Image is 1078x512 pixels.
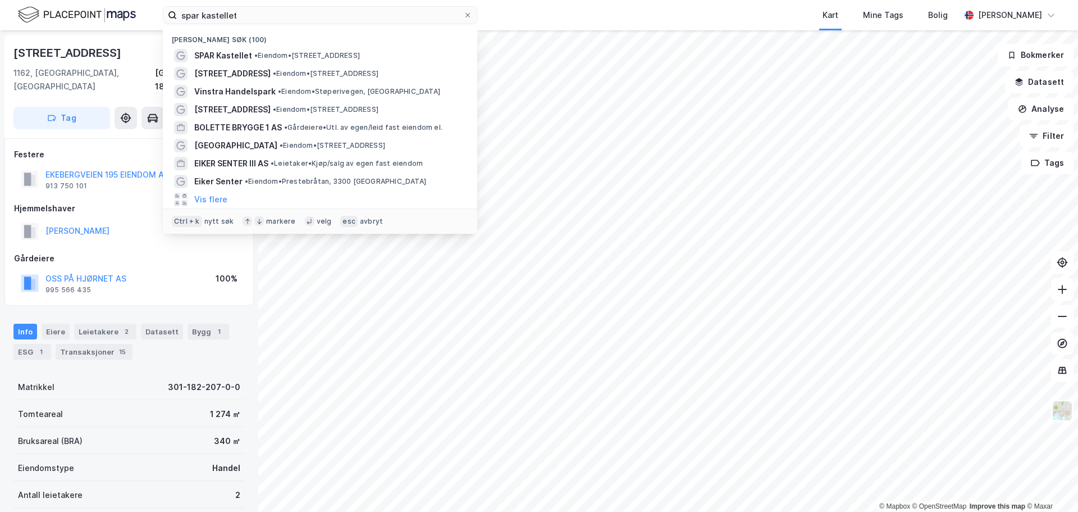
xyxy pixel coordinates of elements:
[194,103,271,116] span: [STREET_ADDRESS]
[194,85,276,98] span: Vinstra Handelspark
[74,324,136,339] div: Leietakere
[14,202,244,215] div: Hjemmelshaver
[254,51,360,60] span: Eiendom • [STREET_ADDRESS]
[141,324,183,339] div: Datasett
[212,461,240,475] div: Handel
[42,324,70,339] div: Eiere
[235,488,240,502] div: 2
[879,502,910,510] a: Mapbox
[163,26,477,47] div: [PERSON_NAME] søk (100)
[912,502,967,510] a: OpenStreetMap
[177,7,463,24] input: Søk på adresse, matrikkel, gårdeiere, leietakere eller personer
[978,8,1042,22] div: [PERSON_NAME]
[121,326,132,337] div: 2
[273,69,378,78] span: Eiendom • [STREET_ADDRESS]
[13,107,110,129] button: Tag
[14,148,244,161] div: Festere
[13,344,51,360] div: ESG
[214,434,240,448] div: 340 ㎡
[278,87,281,96] span: •
[998,44,1074,66] button: Bokmerker
[194,157,268,170] span: EIKER SENTER III AS
[1005,71,1074,93] button: Datasett
[271,159,423,168] span: Leietaker • Kjøp/salg av egen fast eiendom
[928,8,948,22] div: Bolig
[204,217,234,226] div: nytt søk
[194,121,282,134] span: BOLETTE BRYGGE 1 AS
[18,407,63,421] div: Tomteareal
[194,139,277,152] span: [GEOGRAPHIC_DATA]
[284,123,442,132] span: Gårdeiere • Utl. av egen/leid fast eiendom el.
[155,66,245,93] div: [GEOGRAPHIC_DATA], 182/207
[18,380,54,394] div: Matrikkel
[1020,125,1074,147] button: Filter
[280,141,385,150] span: Eiendom • [STREET_ADDRESS]
[35,346,47,357] div: 1
[188,324,229,339] div: Bygg
[254,51,258,60] span: •
[13,44,124,62] div: [STREET_ADDRESS]
[18,488,83,502] div: Antall leietakere
[1021,152,1074,174] button: Tags
[210,407,240,421] div: 1 274 ㎡
[273,105,276,114] span: •
[1022,458,1078,512] iframe: Chat Widget
[172,216,202,227] div: Ctrl + k
[970,502,1025,510] a: Improve this map
[278,87,440,96] span: Eiendom • Støperivegen, [GEOGRAPHIC_DATA]
[273,105,378,114] span: Eiendom • [STREET_ADDRESS]
[18,434,83,448] div: Bruksareal (BRA)
[245,177,248,185] span: •
[45,286,91,294] div: 995 566 435
[194,67,271,80] span: [STREET_ADDRESS]
[1052,400,1073,422] img: Z
[13,66,155,93] div: 1162, [GEOGRAPHIC_DATA], [GEOGRAPHIC_DATA]
[280,141,283,149] span: •
[45,182,87,191] div: 913 750 101
[823,8,838,22] div: Kart
[194,175,243,188] span: Eiker Senter
[360,217,383,226] div: avbryt
[18,5,136,25] img: logo.f888ab2527a4732fd821a326f86c7f29.svg
[194,193,227,206] button: Vis flere
[216,272,237,286] div: 100%
[245,177,426,186] span: Eiendom • Prestebråtan, 3300 [GEOGRAPHIC_DATA]
[273,69,276,78] span: •
[194,49,252,62] span: SPAR Kastellet
[284,123,287,132] span: •
[266,217,295,226] div: markere
[317,217,332,226] div: velg
[213,326,225,337] div: 1
[1008,98,1074,120] button: Analyse
[863,8,903,22] div: Mine Tags
[340,216,358,227] div: esc
[117,346,128,357] div: 15
[168,380,240,394] div: 301-182-207-0-0
[271,159,274,167] span: •
[14,252,244,265] div: Gårdeiere
[56,344,133,360] div: Transaksjoner
[18,461,74,475] div: Eiendomstype
[13,324,37,339] div: Info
